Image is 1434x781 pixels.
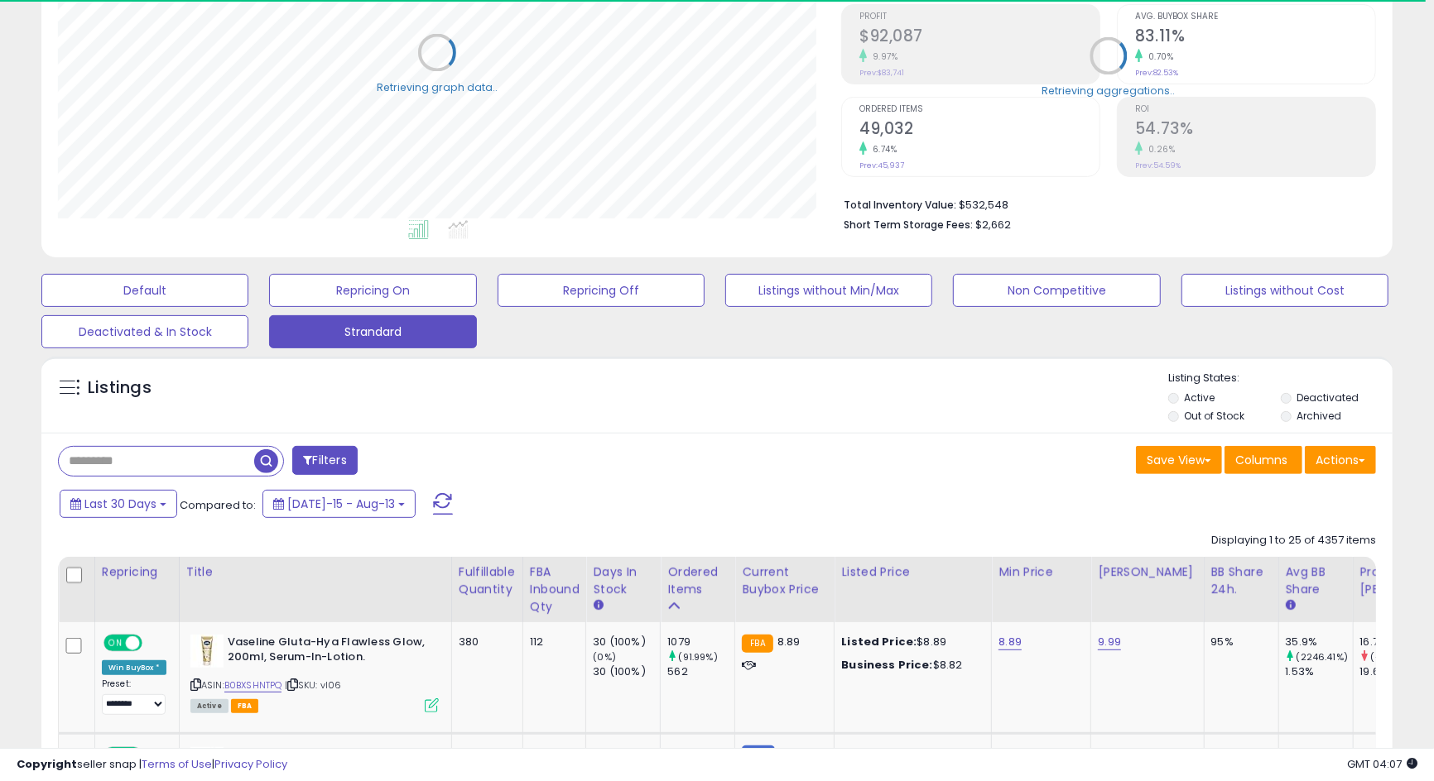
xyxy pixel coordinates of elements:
[1136,446,1222,474] button: Save View
[777,634,801,649] span: 8.89
[999,634,1022,650] a: 8.89
[841,563,984,581] div: Listed Price
[667,747,734,762] div: 865
[742,635,772,653] small: FBA
[228,635,429,669] b: Vaseline Gluta-Hya Flawless Glow, 200ml, Serum-In-Lotion.
[60,490,177,518] button: Last 30 Days
[102,678,166,715] div: Preset:
[190,635,439,712] div: ASIN:
[1225,446,1302,474] button: Columns
[1297,650,1349,664] small: (2246.41%)
[190,635,224,668] img: 31wROoHeH6L._SL40_.jpg
[530,563,580,616] div: FBA inbound Qty
[1286,635,1353,649] div: 35.9%
[180,497,256,513] span: Compared to:
[224,678,282,692] a: B0BXSHNTPQ
[841,658,979,673] div: $8.82
[1286,747,1353,762] div: 37.57%
[999,563,1084,581] div: Min Price
[17,756,77,772] strong: Copyright
[530,635,574,649] div: 112
[742,745,774,763] small: FBM
[41,315,248,348] button: Deactivated & In Stock
[1286,664,1353,679] div: 1.53%
[41,274,248,307] button: Default
[841,746,917,762] b: Listed Price:
[17,757,287,773] div: seller snap | |
[190,699,229,713] span: All listings currently available for purchase on Amazon
[1235,452,1287,468] span: Columns
[262,490,416,518] button: [DATE]-15 - Aug-13
[667,664,734,679] div: 562
[102,563,172,581] div: Repricing
[1297,409,1341,423] label: Archived
[142,756,212,772] a: Terms of Use
[1305,446,1376,474] button: Actions
[1211,533,1376,549] div: Displaying 1 to 25 of 4357 items
[1181,274,1388,307] button: Listings without Cost
[593,650,616,664] small: (0%)
[667,563,728,598] div: Ordered Items
[725,274,932,307] button: Listings without Min/Max
[102,660,166,675] div: Win BuyBox *
[1286,563,1346,598] div: Avg BB Share
[953,274,1160,307] button: Non Competitive
[459,635,510,649] div: 380
[105,635,126,649] span: ON
[1184,390,1215,405] label: Active
[1211,747,1266,762] div: 12%
[459,747,510,762] div: 0
[593,563,653,598] div: Days In Stock
[1211,563,1272,598] div: BB Share 24h.
[1098,746,1121,763] a: 9.99
[88,376,152,400] h5: Listings
[1297,390,1359,405] label: Deactivated
[214,756,287,772] a: Privacy Policy
[186,563,445,581] div: Title
[190,747,224,780] img: 31mCdTPK8vL._SL40_.jpg
[1168,371,1393,386] p: Listing States:
[1211,635,1266,649] div: 95%
[231,699,259,713] span: FBA
[459,563,516,598] div: Fulfillable Quantity
[285,678,342,692] span: | SKU: vl06
[530,747,574,762] div: 0
[269,274,476,307] button: Repricing On
[841,747,979,762] div: $9.87
[742,563,827,598] div: Current Buybox Price
[1098,563,1196,581] div: [PERSON_NAME]
[593,635,660,649] div: 30 (100%)
[593,598,603,613] small: Days In Stock.
[1042,84,1176,99] div: Retrieving aggregations..
[1286,598,1296,613] small: Avg BB Share.
[269,315,476,348] button: Strandard
[84,496,156,512] span: Last 30 Days
[287,496,395,512] span: [DATE]-15 - Aug-13
[292,446,357,475] button: Filters
[140,635,166,649] span: OFF
[1347,756,1417,772] span: 2025-09-13 04:07 GMT
[498,274,705,307] button: Repricing Off
[377,81,498,96] div: Retrieving graph data..
[841,634,917,649] b: Listed Price:
[593,664,660,679] div: 30 (100%)
[999,746,1022,763] a: 8.69
[679,650,718,664] small: (91.99%)
[841,657,932,673] b: Business Price:
[593,747,660,762] div: 30 (100%)
[1098,634,1121,650] a: 9.99
[1371,650,1415,664] small: (-14.55%)
[1184,409,1244,423] label: Out of Stock
[841,635,979,649] div: $8.89
[779,746,802,762] span: 8.68
[667,635,734,649] div: 1079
